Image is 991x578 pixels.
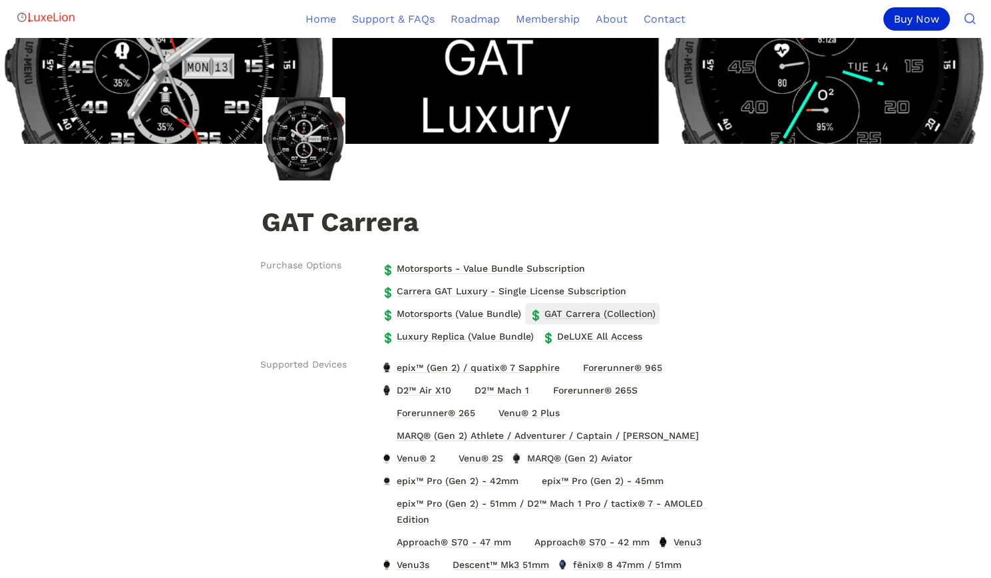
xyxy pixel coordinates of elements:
img: Descent™ Mk3 51mm [437,559,449,570]
span: Purchase Options [260,258,341,272]
a: D2™ Mach 1D2™ Mach 1 [455,380,533,401]
a: MARQ® (Gen 2) Athlete / Adventurer / Captain / GolferMARQ® (Gen 2) Athlete / Adventurer / Captain... [377,425,703,446]
a: 💲Motorsports - Value Bundle Subscription [377,258,589,279]
img: MARQ® (Gen 2) Athlete / Adventurer / Captain / Golfer [381,430,393,441]
a: 💲DeLUXE All Access [538,326,646,347]
span: D2™ Air X10 [395,382,453,399]
img: Venu3 [657,537,669,547]
span: D2™ Mach 1 [473,382,530,399]
span: Venu® 2S [457,449,504,467]
a: D2™ Air X10D2™ Air X10 [377,380,455,401]
a: Approach® S70 - 42 mmApproach® S70 - 42 mm [515,531,654,553]
a: 💲Carrera GAT Luxury - Single License Subscription [377,280,630,302]
img: fēnix® 8 47mm / 51mm [556,559,568,570]
a: 💲GAT Carrera (Collection) [525,303,660,324]
a: Descent™ Mk3 51mmDescent™ Mk3 51mm [433,554,553,575]
span: Approach® S70 - 47 mm [395,533,512,551]
span: Forerunner® 265S [552,382,639,399]
img: Venu® 2 [381,453,393,463]
a: Venu® 2SVenu® 2S [439,447,507,469]
a: Buy Now [883,7,955,31]
span: 💲 [381,263,392,274]
img: Approach® S70 - 42 mm [518,537,530,547]
img: Venu® 2S [443,453,455,463]
span: epix™ Pro (Gen 2) - 42mm [395,472,520,489]
span: Venu® 2 Plus [497,404,561,422]
a: 💲Luxury Replica (Value Bundle) [377,326,538,347]
img: GAT Carrera [262,97,345,180]
img: Venu® 2 Plus [483,408,495,418]
img: Forerunner® 265 [381,408,393,418]
span: Forerunner® 265 [395,404,477,422]
span: 💲 [529,308,540,319]
span: Motorsports - Value Bundle Subscription [395,260,586,277]
a: Venu® 2Venu® 2 [377,447,439,469]
a: MARQ® (Gen 2) AviatorMARQ® (Gen 2) Aviator [507,447,636,469]
span: fēnix® 8 47mm / 51mm [572,556,683,573]
img: D2™ Mach 1 [459,385,471,396]
img: MARQ® (Gen 2) Aviator [510,453,522,463]
span: 💲 [381,308,392,319]
a: Forerunner® 265SForerunner® 265S [533,380,641,401]
img: Forerunner® 965 [567,362,579,373]
span: epix™ Pro (Gen 2) - 51mm / D2™ Mach 1 Pro / tactix® 7 - AMOLED Edition [395,495,723,528]
a: Forerunner® 265Forerunner® 265 [377,402,479,424]
span: 💲 [381,331,392,342]
span: Luxury Replica (Value Bundle) [395,328,535,345]
img: Logo [16,4,76,31]
img: epix™ Pro (Gen 2) - 42mm [381,475,393,486]
span: epix™ (Gen 2) / quatix® 7 Sapphire [395,359,561,376]
a: fēnix® 8 47mm / 51mmfēnix® 8 47mm / 51mm [553,554,685,575]
a: epix™ (Gen 2) / quatix® 7 Sapphireepix™ (Gen 2) / quatix® 7 Sapphire [377,357,564,378]
span: MARQ® (Gen 2) Aviator [526,449,634,467]
span: Approach® S70 - 42 mm [533,533,651,551]
img: Forerunner® 265S [536,385,548,396]
img: epix™ Pro (Gen 2) - 45mm [526,475,538,486]
span: 💲 [542,331,552,342]
a: Forerunner® 965Forerunner® 965 [564,357,666,378]
span: GAT Carrera (Collection) [543,305,657,322]
span: epix™ Pro (Gen 2) - 45mm [540,472,665,489]
div: Buy Now [883,7,950,31]
span: Venu® 2 [395,449,437,467]
a: Venu3Venu3 [654,531,705,553]
span: Forerunner® 965 [582,359,664,376]
span: MARQ® (Gen 2) Athlete / Adventurer / Captain / [PERSON_NAME] [395,427,700,444]
img: Approach® S70 - 47 mm [381,537,393,547]
span: Motorsports (Value Bundle) [395,305,522,322]
a: Approach® S70 - 47 mmApproach® S70 - 47 mm [377,531,515,553]
a: 💲Motorsports (Value Bundle) [377,303,525,324]
a: epix™ Pro (Gen 2) - 45mmepix™ Pro (Gen 2) - 45mm [522,470,668,491]
a: epix™ Pro (Gen 2) - 42mmepix™ Pro (Gen 2) - 42mm [377,470,522,491]
h1: GAT Carrera [260,208,731,240]
a: epix™ Pro (Gen 2) - 51mm / D2™ Mach 1 Pro / tactix® 7 - AMOLED Editionepix™ Pro (Gen 2) - 51mm / ... [377,493,726,530]
img: epix™ Pro (Gen 2) - 51mm / D2™ Mach 1 Pro / tactix® 7 - AMOLED Edition [381,506,393,517]
span: Supported Devices [260,358,347,372]
span: DeLUXE All Access [556,328,644,345]
img: D2™ Air X10 [381,385,393,396]
img: epix™ (Gen 2) / quatix® 7 Sapphire [381,362,393,373]
a: Venu® 2 PlusVenu® 2 Plus [479,402,564,424]
span: Descent ™ Mk3 51mm [451,556,550,573]
span: Venu3 [672,533,703,551]
span: Carrera GAT Luxury - Single License Subscription [395,282,628,300]
span: Venu3s [395,556,431,573]
a: Venu3sVenu3s [377,554,433,575]
span: 💲 [381,286,392,296]
img: Venu3s [381,559,393,570]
